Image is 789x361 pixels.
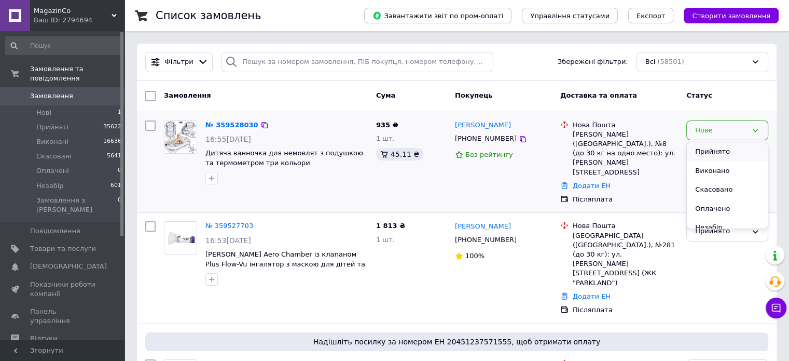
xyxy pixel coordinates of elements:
[530,12,610,20] span: Управління статусами
[164,91,211,99] span: Замовлення
[110,181,121,191] span: 601
[205,121,258,129] a: № 359528030
[5,36,122,55] input: Пошук
[687,218,768,237] li: Незабір
[692,12,770,20] span: Створити замовлення
[376,148,423,161] div: 45.11 ₴
[376,222,405,230] span: 1 813 ₴
[687,142,768,162] li: Прийнято
[118,108,121,117] span: 1
[118,166,121,176] span: 0
[687,180,768,199] li: Скасовано
[573,305,678,315] div: Післяплата
[36,137,68,146] span: Виконані
[558,57,628,67] span: Збережені фільтри:
[165,57,193,67] span: Фільтри
[573,182,611,190] a: Додати ЕН
[30,91,73,101] span: Замовлення
[30,307,96,326] span: Панель управління
[107,152,121,161] span: 5641
[164,221,197,255] a: Фото товару
[376,135,395,142] span: 1 шт.
[455,91,493,99] span: Покупець
[205,250,365,277] a: [PERSON_NAME] Aero Chamber із клапаном Plus Flow-Vu інгалятор з маскою для дітей та дорослих від ...
[455,121,511,130] a: [PERSON_NAME]
[30,244,96,253] span: Товари та послуги
[687,162,768,181] li: Виконано
[636,12,666,20] span: Експорт
[205,236,251,245] span: 16:53[DATE]
[673,11,779,19] a: Створити замовлення
[30,334,57,343] span: Відгуки
[573,130,678,177] div: [PERSON_NAME] ([GEOGRAPHIC_DATA].), №8 (до 30 кг на одно место): ул. [PERSON_NAME][STREET_ADDRESS]
[164,121,197,154] a: Фото товару
[657,58,684,65] span: (58501)
[34,6,112,16] span: MagazinCo
[30,226,80,236] span: Повідомлення
[372,11,503,20] span: Завантажити звіт по пром-оплаті
[628,8,674,23] button: Експорт
[36,166,69,176] span: Оплачені
[766,298,786,318] button: Чат з покупцем
[205,149,363,167] a: Дитяча ванночка для немовлят з подушкою та термометром три кольори
[221,52,493,72] input: Пошук за номером замовлення, ПІБ покупця, номером телефону, Email, номером накладної
[30,280,96,299] span: Показники роботи компанії
[103,137,121,146] span: 16636
[573,195,678,204] div: Післяплата
[36,108,51,117] span: Нові
[205,135,251,143] span: 16:55[DATE]
[30,262,107,271] span: [DEMOGRAPHIC_DATA]
[684,8,779,23] button: Створити замовлення
[164,121,197,153] img: Фото товару
[36,181,64,191] span: Незабір
[30,64,124,83] span: Замовлення та повідомлення
[36,196,118,215] span: Замовлення з [PERSON_NAME]
[164,227,197,249] img: Фото товару
[36,152,72,161] span: Скасовані
[455,135,517,142] span: [PHONE_NUMBER]
[465,151,513,158] span: Без рейтингу
[156,9,261,22] h1: Список замовлень
[205,222,253,230] a: № 359527703
[645,57,656,67] span: Всі
[34,16,124,25] div: Ваш ID: 2794694
[695,125,747,136] div: Нове
[455,236,517,244] span: [PHONE_NUMBER]
[573,221,678,231] div: Нова Пошта
[522,8,618,23] button: Управління статусами
[376,91,395,99] span: Cума
[687,199,768,219] li: Оплачено
[455,222,511,232] a: [PERSON_NAME]
[695,226,747,237] div: Прийнято
[118,196,121,215] span: 0
[686,91,712,99] span: Статус
[573,231,678,288] div: [GEOGRAPHIC_DATA] ([GEOGRAPHIC_DATA].), №281 (до 30 кг): ул. [PERSON_NAME][STREET_ADDRESS] (ЖК "P...
[376,121,398,129] span: 935 ₴
[376,236,395,244] span: 1 шт.
[103,123,121,132] span: 35622
[560,91,637,99] span: Доставка та оплата
[149,337,764,347] span: Надішліть посилку за номером ЕН 20451237571555, щоб отримати оплату
[465,252,485,260] span: 100%
[573,292,611,300] a: Додати ЕН
[36,123,68,132] span: Прийняті
[573,121,678,130] div: Нова Пошта
[364,8,511,23] button: Завантажити звіт по пром-оплаті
